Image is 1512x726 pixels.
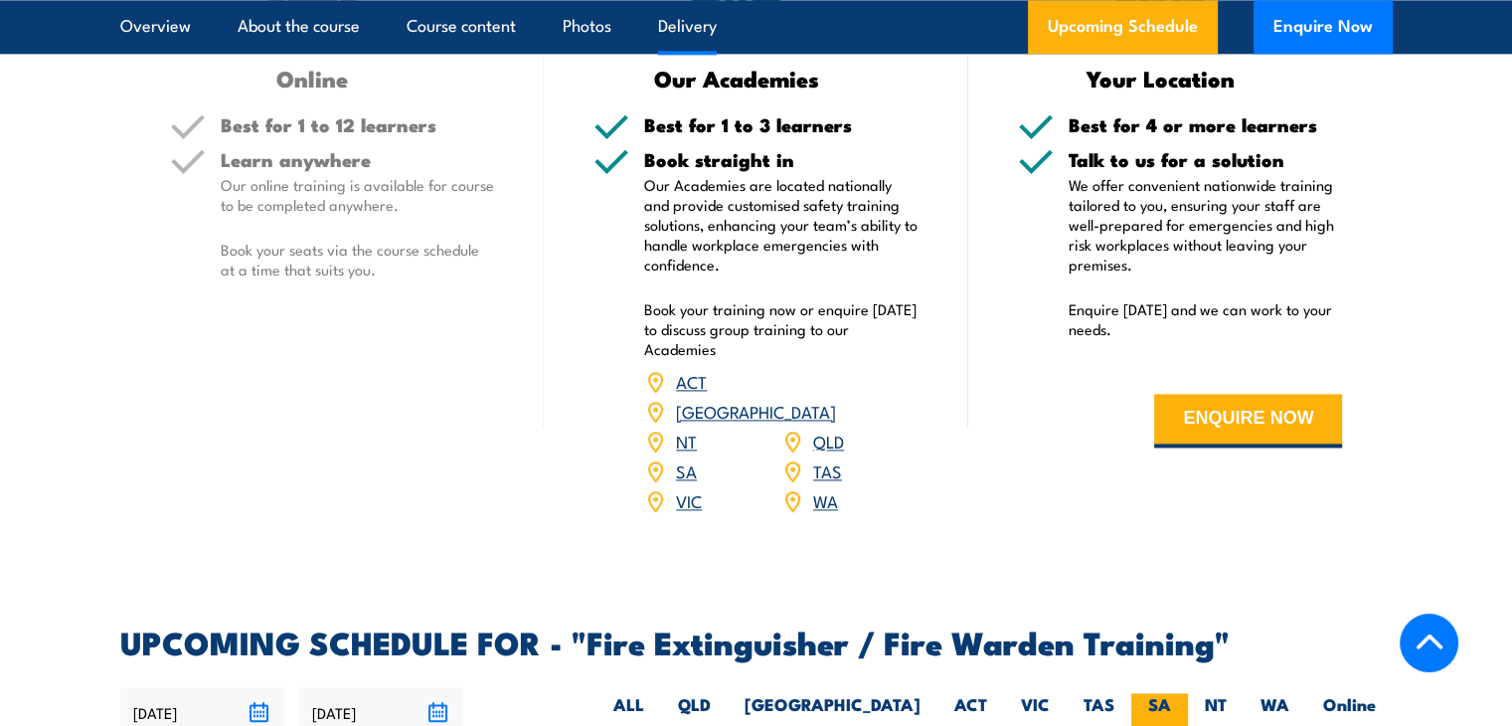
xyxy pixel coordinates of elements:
p: Our Academies are located nationally and provide customised safety training solutions, enhancing ... [644,175,919,274]
h2: UPCOMING SCHEDULE FOR - "Fire Extinguisher / Fire Warden Training" [120,628,1393,655]
p: Enquire [DATE] and we can work to your needs. [1069,299,1343,339]
a: NT [676,429,697,453]
p: Our online training is available for course to be completed anywhere. [221,175,495,215]
h5: Learn anywhere [221,150,495,169]
h5: Best for 1 to 12 learners [221,115,495,134]
a: VIC [676,488,702,512]
p: Book your seats via the course schedule at a time that suits you. [221,240,495,279]
h5: Best for 4 or more learners [1069,115,1343,134]
a: [GEOGRAPHIC_DATA] [676,399,836,423]
h3: Your Location [1018,67,1303,90]
a: WA [813,488,838,512]
h5: Best for 1 to 3 learners [644,115,919,134]
h5: Book straight in [644,150,919,169]
h3: Our Academies [593,67,879,90]
a: QLD [813,429,844,453]
a: TAS [813,458,842,482]
a: ACT [676,369,707,393]
a: SA [676,458,697,482]
p: We offer convenient nationwide training tailored to you, ensuring your staff are well-prepared fo... [1069,175,1343,274]
h3: Online [170,67,455,90]
h5: Talk to us for a solution [1069,150,1343,169]
button: ENQUIRE NOW [1154,394,1342,448]
p: Book your training now or enquire [DATE] to discuss group training to our Academies [644,299,919,359]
